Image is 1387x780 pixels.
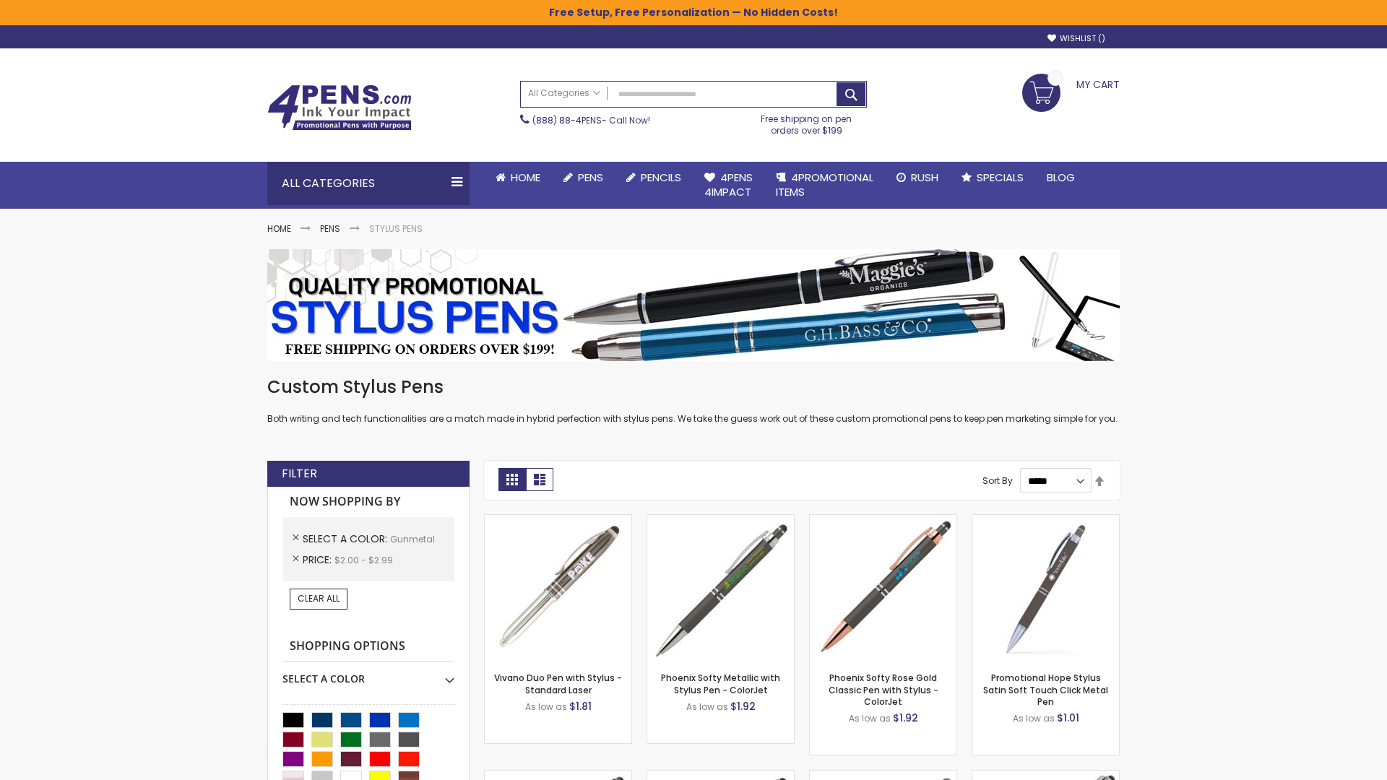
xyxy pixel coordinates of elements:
a: Vivano Duo Pen with Stylus - Standard Laser-Gunmetal [485,514,631,526]
a: Phoenix Softy Metallic with Stylus Pen - ColorJet [661,672,780,695]
div: Select A Color [282,662,454,686]
div: All Categories [267,162,470,205]
span: All Categories [528,87,600,99]
span: - Call Now! [532,114,650,126]
a: Home [484,162,552,194]
span: As low as [525,701,567,713]
a: Wishlist [1047,33,1105,44]
a: Promotional Hope Stylus Satin Soft Touch Click Metal Pen [983,672,1108,707]
span: $1.81 [569,699,592,714]
label: Sort By [982,474,1013,487]
strong: Shopping Options [282,631,454,662]
h1: Custom Stylus Pens [267,376,1120,399]
a: Clear All [290,589,347,609]
span: Pencils [641,170,681,185]
a: (888) 88-4PENS [532,114,602,126]
span: $2.00 - $2.99 [334,554,393,566]
a: Rush [885,162,950,194]
a: 4PROMOTIONALITEMS [764,162,885,209]
a: Vivano Duo Pen with Stylus - Standard Laser [494,672,622,695]
span: 4PROMOTIONAL ITEMS [776,170,873,199]
span: As low as [1013,712,1055,724]
span: Price [303,552,334,567]
img: Promotional Hope Stylus Satin Soft Touch Click Metal Pen-Gunmetal [972,515,1119,662]
a: Pencils [615,162,693,194]
strong: Grid [498,468,526,491]
a: Blog [1035,162,1086,194]
span: Blog [1047,170,1075,185]
span: Specials [977,170,1024,185]
a: Promotional Hope Stylus Satin Soft Touch Click Metal Pen-Gunmetal [972,514,1119,526]
strong: Now Shopping by [282,487,454,517]
div: Both writing and tech functionalities are a match made in hybrid perfection with stylus pens. We ... [267,376,1120,425]
a: Pens [552,162,615,194]
div: Free shipping on pen orders over $199 [746,108,868,136]
a: Pens [320,222,340,235]
a: 4Pens4impact [693,162,764,209]
span: $1.92 [893,711,918,725]
span: As low as [849,712,891,724]
strong: Stylus Pens [369,222,423,235]
iframe: Google Customer Reviews [1268,741,1387,780]
span: 4Pens 4impact [704,170,753,199]
a: Phoenix Softy Rose Gold Classic Pen with Stylus - ColorJet [829,672,938,707]
img: Phoenix Softy Metallic with Stylus Pen - ColorJet-Gunmetal [647,515,794,662]
span: $1.92 [730,699,756,714]
span: Pens [578,170,603,185]
img: Vivano Duo Pen with Stylus - Standard Laser-Gunmetal [485,515,631,662]
strong: Filter [282,466,317,482]
a: Specials [950,162,1035,194]
span: Gunmetal [390,533,435,545]
span: Home [511,170,540,185]
img: Phoenix Softy Rose Gold Classic Pen with Stylus - ColorJet-Gunmetal [810,515,956,662]
span: Clear All [298,592,340,604]
a: All Categories [521,82,608,105]
img: Stylus Pens [267,249,1120,361]
img: 4Pens Custom Pens and Promotional Products [267,84,412,131]
a: Phoenix Softy Metallic with Stylus Pen - ColorJet-Gunmetal [647,514,794,526]
span: $1.01 [1057,711,1079,725]
span: As low as [686,701,728,713]
span: Rush [911,170,938,185]
a: Home [267,222,291,235]
span: Select A Color [303,532,390,546]
a: Phoenix Softy Rose Gold Classic Pen with Stylus - ColorJet-Gunmetal [810,514,956,526]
